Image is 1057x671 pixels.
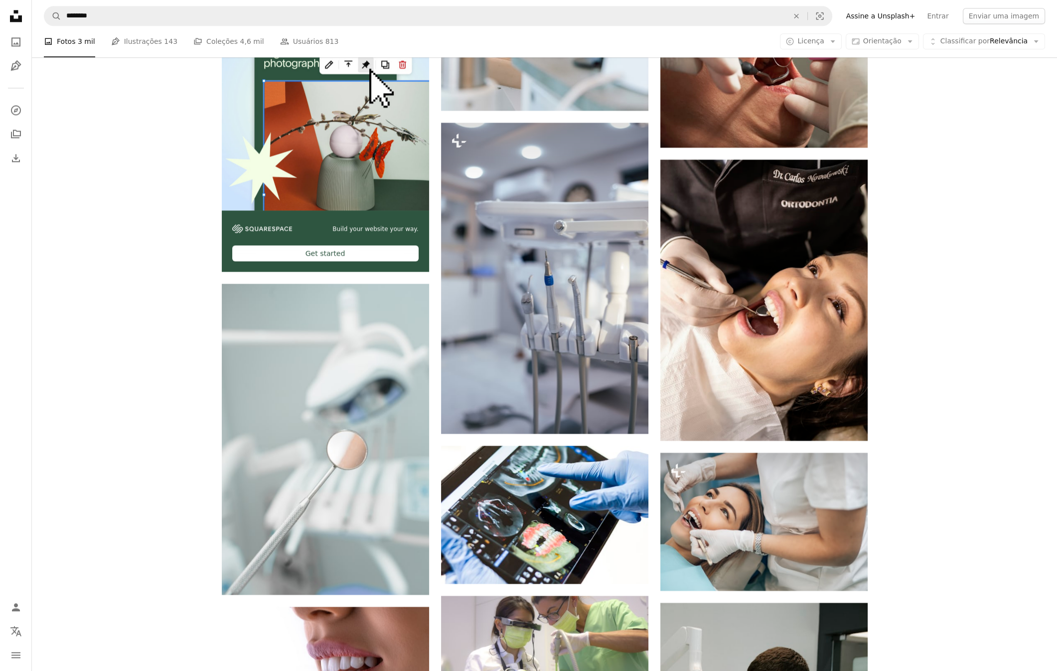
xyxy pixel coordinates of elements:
[797,37,824,45] span: Licença
[923,34,1045,50] button: Classificar porRelevância
[660,453,868,591] img: retrato da mulher loira jovem de boa aparência no exame odontológico, tratando os dentes na clíni...
[222,434,429,443] a: um close up de uma escova de dentes com uma pasta de dentes sobre ela
[785,6,807,25] button: Limpar
[6,56,26,76] a: Ilustrações
[111,26,177,58] a: Ilustrações 143
[44,6,61,25] button: Pesquise na Unsplash
[240,36,264,47] span: 4,6 mil
[164,36,177,47] span: 143
[940,37,990,45] span: Classificar por
[660,517,868,526] a: retrato da mulher loira jovem de boa aparência no exame odontológico, tratando os dentes na clíni...
[6,148,26,168] a: Histórico de downloads
[6,6,26,28] a: Início — Unsplash
[441,510,648,519] a: pessoa na camisa azul de manga comprida segurando a bandeja preta e branca
[441,123,648,434] img: um grupo de instrumentos dentários sentados em cima de uma mesa
[441,446,648,584] img: pessoa na camisa azul de manga comprida segurando a bandeja preta e branca
[6,645,26,665] button: Menu
[222,3,429,210] img: file-1723602894256-972c108553a7image
[6,32,26,52] a: Fotos
[280,26,339,58] a: Usuários 813
[940,37,1028,47] span: Relevância
[6,124,26,144] a: Coleções
[863,37,902,45] span: Orientação
[222,284,429,595] img: um close up de uma escova de dentes com uma pasta de dentes sobre ela
[222,3,429,272] a: Build your website your way.Get started
[921,8,954,24] a: Entrar
[441,274,648,283] a: um grupo de instrumentos dentários sentados em cima de uma mesa
[808,6,832,25] button: Pesquisa visual
[963,8,1045,24] button: Enviar uma imagem
[660,160,868,441] img: uma pessoa com a mão na cabeça
[232,245,419,261] div: Get started
[840,8,921,24] a: Assine a Unsplash+
[232,224,292,233] img: file-1606177908946-d1eed1cbe4f5image
[780,34,841,50] button: Licença
[6,597,26,617] a: Entrar / Cadastrar-se
[6,100,26,120] a: Explorar
[846,34,919,50] button: Orientação
[332,225,418,233] span: Build your website your way.
[44,6,832,26] form: Pesquise conteúdo visual em todo o site
[6,621,26,641] button: Idioma
[193,26,264,58] a: Coleções 4,6 mil
[660,295,868,304] a: uma pessoa com a mão na cabeça
[441,660,648,669] a: homem no terno branco do esfoliante segurando a mangueira verde
[660,65,868,74] a: pessoa com fones de ouvido rosa e preto
[325,36,339,47] span: 813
